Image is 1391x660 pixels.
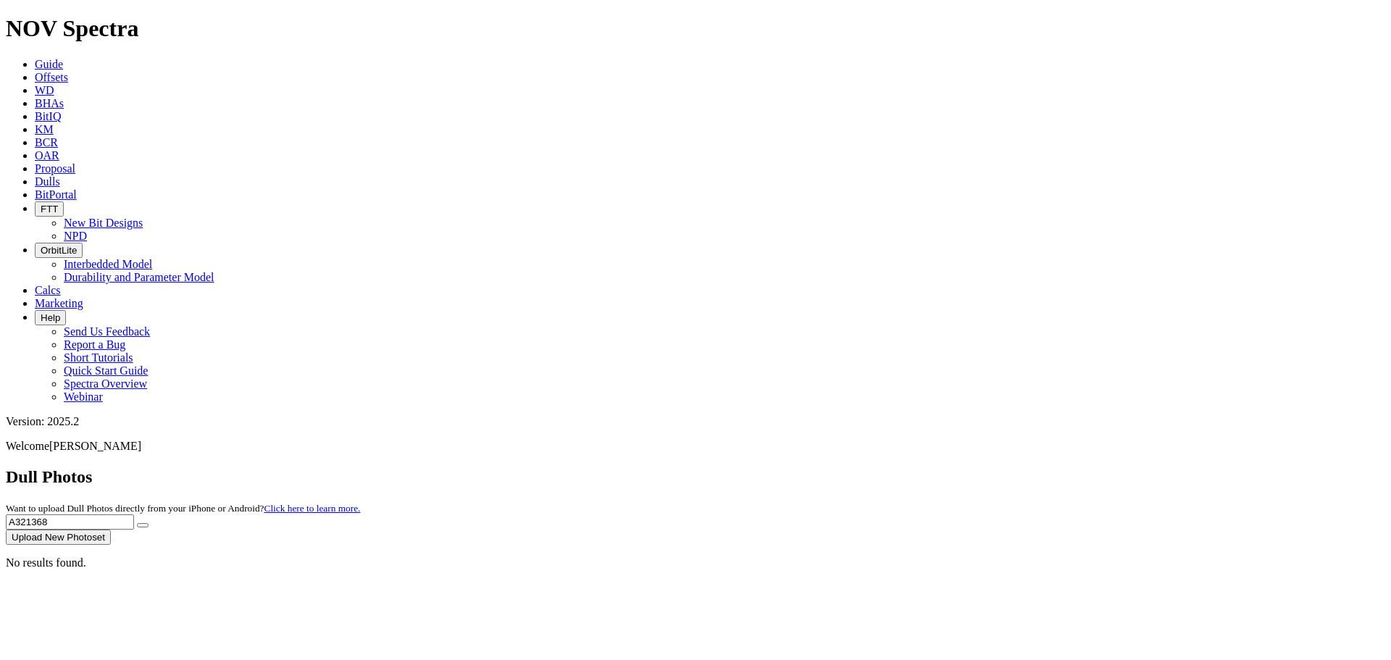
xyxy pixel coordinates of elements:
[35,71,68,83] a: Offsets
[35,110,61,122] a: BitIQ
[35,284,61,296] a: Calcs
[64,217,143,229] a: New Bit Designs
[264,503,361,514] a: Click here to learn more.
[35,58,63,70] a: Guide
[41,312,60,323] span: Help
[35,201,64,217] button: FTT
[41,245,77,256] span: OrbitLite
[6,530,111,545] button: Upload New Photoset
[35,310,66,325] button: Help
[35,162,75,175] a: Proposal
[49,440,141,452] span: [PERSON_NAME]
[35,149,59,162] a: OAR
[64,338,125,351] a: Report a Bug
[64,230,87,242] a: NPD
[64,364,148,377] a: Quick Start Guide
[6,556,1385,569] p: No results found.
[35,123,54,135] a: KM
[64,271,214,283] a: Durability and Parameter Model
[6,467,1385,487] h2: Dull Photos
[6,514,134,530] input: Search Serial Number
[35,297,83,309] a: Marketing
[35,136,58,149] a: BCR
[6,15,1385,42] h1: NOV Spectra
[64,351,133,364] a: Short Tutorials
[64,390,103,403] a: Webinar
[6,415,1385,428] div: Version: 2025.2
[35,188,77,201] a: BitPortal
[35,175,60,188] a: Dulls
[35,84,54,96] a: WD
[64,258,152,270] a: Interbedded Model
[64,325,150,338] a: Send Us Feedback
[35,243,83,258] button: OrbitLite
[64,377,147,390] a: Spectra Overview
[6,440,1385,453] p: Welcome
[41,204,58,214] span: FTT
[6,503,360,514] small: Want to upload Dull Photos directly from your iPhone or Android?
[35,97,64,109] a: BHAs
